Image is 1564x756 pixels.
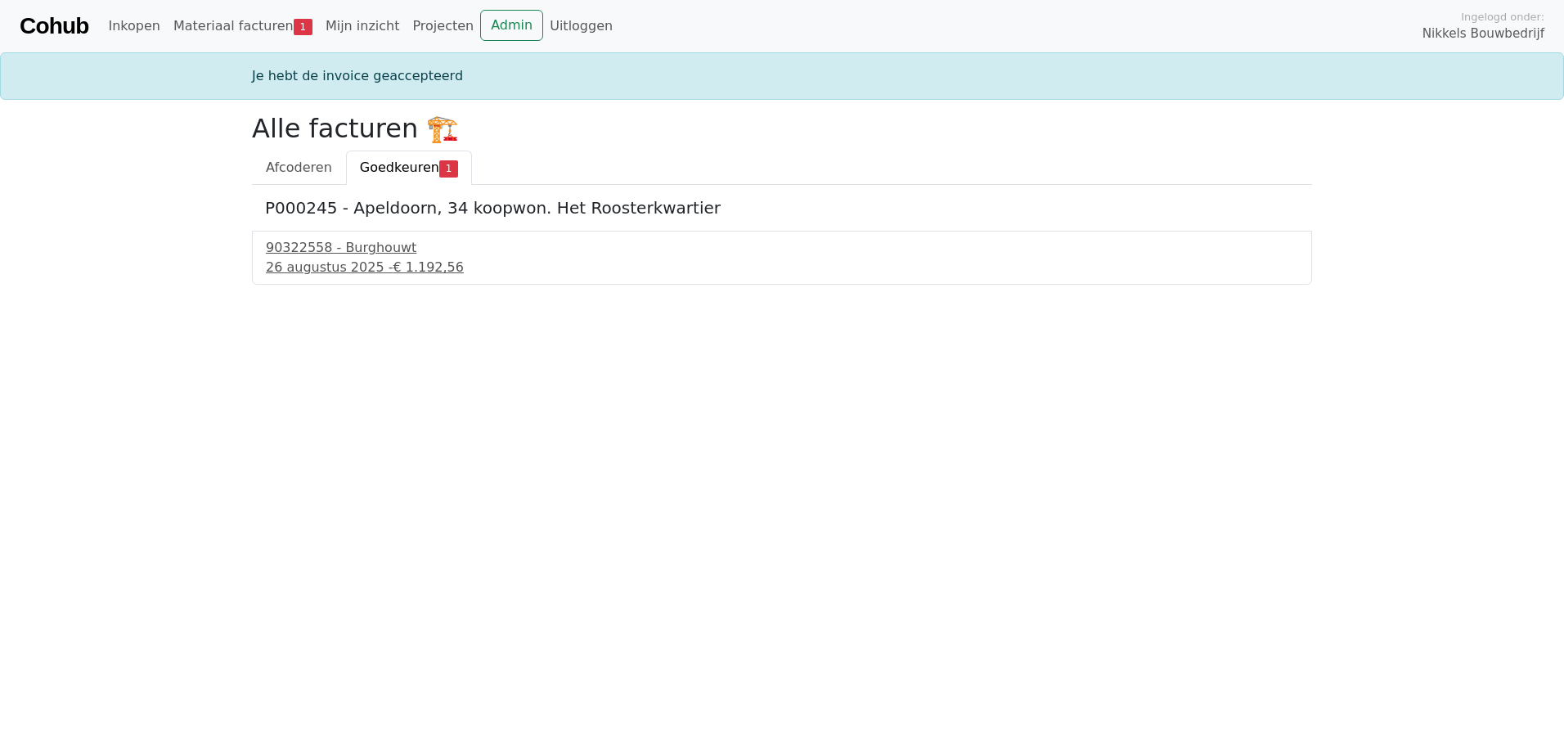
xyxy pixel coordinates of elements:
[266,238,1298,277] a: 90322558 - Burghouwt26 augustus 2025 -€ 1.192,56
[242,66,1322,86] div: Je hebt de invoice geaccepteerd
[360,160,439,175] span: Goedkeuren
[1461,9,1544,25] span: Ingelogd onder:
[167,10,319,43] a: Materiaal facturen1
[1422,25,1544,43] span: Nikkels Bouwbedrijf
[294,19,312,35] span: 1
[252,151,346,185] a: Afcoderen
[480,10,543,41] a: Admin
[319,10,407,43] a: Mijn inzicht
[265,198,1299,218] h5: P000245 - Apeldoorn, 34 koopwon. Het Roosterkwartier
[393,259,464,275] span: € 1.192,56
[266,160,332,175] span: Afcoderen
[346,151,472,185] a: Goedkeuren1
[439,160,458,177] span: 1
[406,10,480,43] a: Projecten
[266,258,1298,277] div: 26 augustus 2025 -
[101,10,166,43] a: Inkopen
[543,10,619,43] a: Uitloggen
[266,238,1298,258] div: 90322558 - Burghouwt
[20,7,88,46] a: Cohub
[252,113,1312,144] h2: Alle facturen 🏗️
